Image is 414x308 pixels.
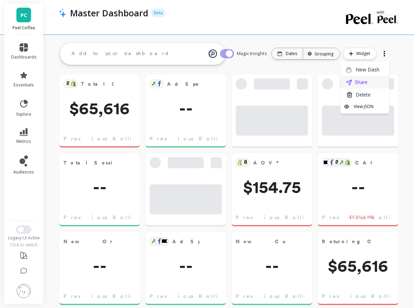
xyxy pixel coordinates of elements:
div: Legacy UI Active [4,235,44,241]
span: $65,616 [59,100,140,117]
span: Previous Rolling 7-day [63,214,175,221]
span: CAC [355,159,378,167]
img: header icon [59,8,67,18]
span: $65,616 [318,257,398,274]
span: CAC [355,158,372,168]
span: Widget [356,50,372,57]
span: essentials [14,82,34,88]
span: Previous Rolling 7-day [63,135,175,142]
span: Ad Spend [167,80,209,88]
p: with [377,10,399,14]
span: New Customer Revenue [236,238,352,245]
span: Previous Rolling 7-day [236,293,348,300]
span: Total Sales [81,79,113,89]
span: Ad Spend [167,79,200,89]
span: -- [318,179,398,195]
button: Switch to New UI [16,225,31,234]
span: PC [21,11,27,19]
span: Previous Rolling 7-day [150,293,262,300]
span: -- [145,257,226,274]
span: New Customer Revenue [236,237,286,246]
span: View JSON [354,103,374,110]
button: Widget [343,48,377,60]
span: Share [355,79,368,86]
span: New Orders [63,237,113,246]
span: explore [16,111,31,117]
p: Beta [151,9,166,17]
span: Total Sales [81,80,136,88]
span: -- [232,257,312,274]
p: Master Dashboard [70,7,148,19]
span: New Orders [63,238,128,245]
img: partner logo [377,14,399,24]
span: metrics [16,139,31,144]
p: Dates [286,51,297,56]
p: Peel Coffee [11,25,37,31]
span: Ad Spend [172,237,200,246]
span: -- [145,100,226,117]
span: audiences [13,169,34,175]
span: New Dash [356,66,379,73]
span: Previous Rolling 7-day [236,214,348,221]
span: -$9.71 ( -5.9% ) [348,214,374,221]
span: Ad Spend [172,238,214,245]
img: profile picture [17,284,31,298]
span: -- [59,179,140,195]
span: $154.75 [232,179,312,195]
span: Previous Rolling 7-day [150,135,262,142]
div: Grouping [309,51,333,57]
span: Total Sessions [63,159,129,167]
span: Delete [356,91,371,98]
span: Returning Customer Revenue [322,237,372,246]
span: dashboards [11,54,37,60]
span: Total Sessions [63,158,113,168]
span: Previous Rolling 7-day [63,293,175,300]
span: Magic Insights [237,50,269,57]
button: View JSON [340,101,377,112]
span: -- [59,257,140,274]
div: Click to switch [4,242,44,248]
